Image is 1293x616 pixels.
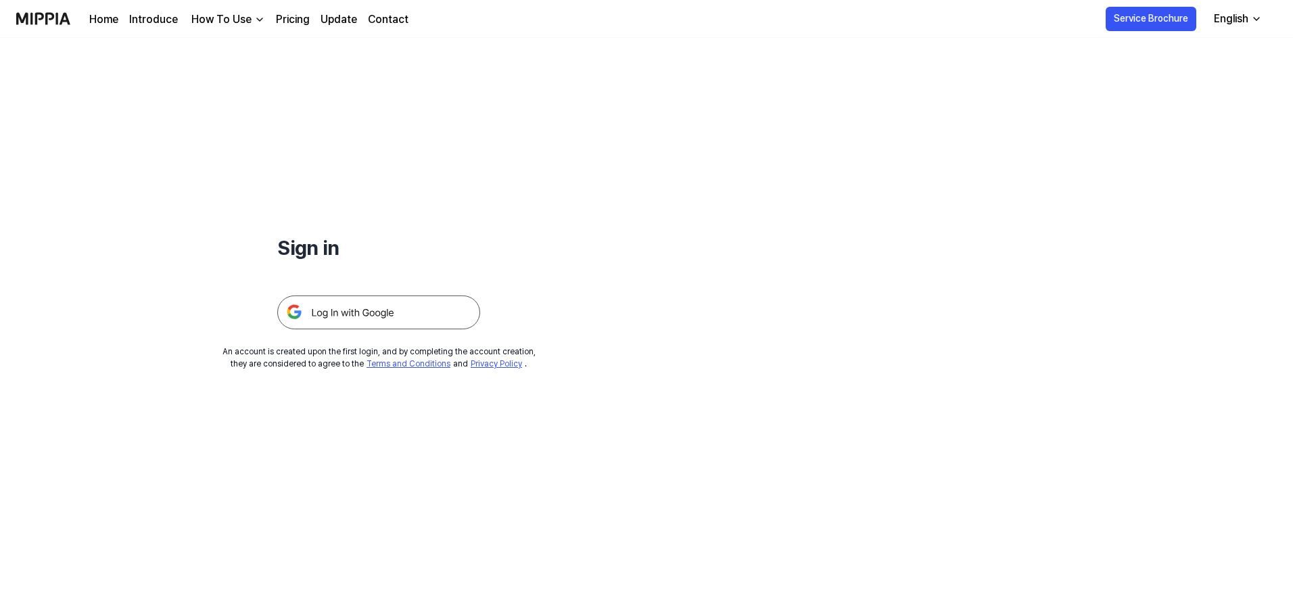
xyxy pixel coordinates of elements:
[277,295,480,329] img: 구글 로그인 버튼
[471,359,522,369] a: Privacy Policy
[1203,5,1270,32] button: English
[89,11,118,28] a: Home
[189,11,254,28] div: How To Use
[276,11,310,28] a: Pricing
[368,11,408,28] a: Contact
[189,11,265,28] button: How To Use
[222,346,536,370] div: An account is created upon the first login, and by completing the account creation, they are cons...
[1106,7,1196,31] button: Service Brochure
[129,11,178,28] a: Introduce
[367,359,450,369] a: Terms and Conditions
[321,11,357,28] a: Update
[277,233,480,263] h1: Sign in
[254,14,265,25] img: down
[1211,11,1251,27] div: English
